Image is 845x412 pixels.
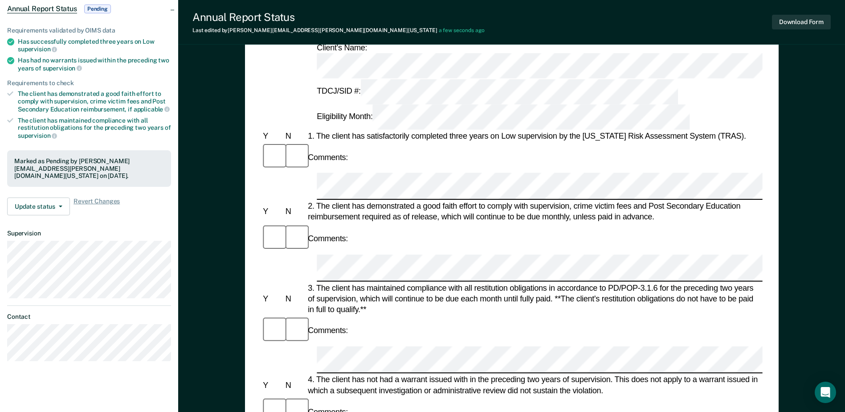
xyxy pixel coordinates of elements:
[7,79,171,87] div: Requirements to check
[14,157,164,180] div: Marked as Pending by [PERSON_NAME][EMAIL_ADDRESS][PERSON_NAME][DOMAIN_NAME][US_STATE] on [DATE].
[439,27,485,33] span: a few seconds ago
[306,375,763,396] div: 4. The client has not had a warrant issued with in the preceding two years of supervision. This d...
[261,380,283,391] div: Y
[18,132,57,139] span: supervision
[306,131,763,141] div: 1. The client has satisfactorily completed three years on Low supervision by the [US_STATE] Risk ...
[192,11,485,24] div: Annual Report Status
[18,57,171,72] div: Has had no warrants issued within the preceding two years of
[7,230,171,237] dt: Supervision
[7,313,171,321] dt: Contact
[7,27,171,34] div: Requirements validated by OIMS data
[283,131,306,141] div: N
[192,27,485,33] div: Last edited by [PERSON_NAME][EMAIL_ADDRESS][PERSON_NAME][DOMAIN_NAME][US_STATE]
[815,382,836,403] div: Open Intercom Messenger
[18,117,171,140] div: The client has maintained compliance with all restitution obligations for the preceding two years of
[73,198,120,215] span: Revert Changes
[7,198,70,215] button: Update status
[43,65,82,72] span: supervision
[261,206,283,217] div: Y
[18,90,171,113] div: The client has demonstrated a good faith effort to comply with supervision, crime victim fees and...
[283,380,306,391] div: N
[7,4,77,13] span: Annual Report Status
[306,152,350,163] div: Comments:
[306,233,350,244] div: Comments:
[84,4,111,13] span: Pending
[315,79,679,104] div: TDCJ/SID #:
[772,15,831,29] button: Download Form
[315,104,691,130] div: Eligibility Month:
[283,206,306,217] div: N
[306,325,350,336] div: Comments:
[18,45,57,53] span: supervision
[18,38,171,53] div: Has successfully completed three years on Low
[283,293,306,304] div: N
[261,131,283,141] div: Y
[261,293,283,304] div: Y
[306,201,763,222] div: 2. The client has demonstrated a good faith effort to comply with supervision, crime victim fees ...
[306,282,763,315] div: 3. The client has maintained compliance with all restitution obligations in accordance to PD/POP-...
[134,106,170,113] span: applicable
